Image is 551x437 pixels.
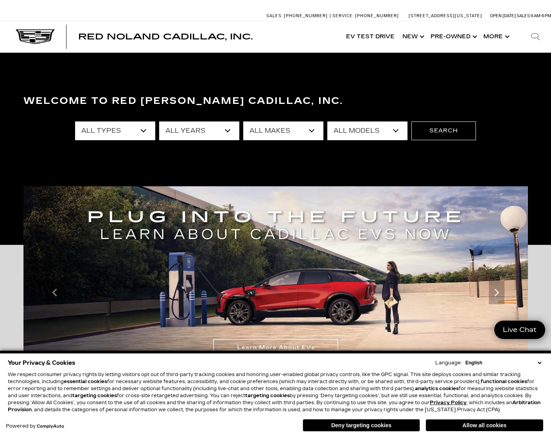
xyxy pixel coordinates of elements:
[266,14,330,18] a: Sales: [PHONE_NUMBER]
[435,360,462,365] div: Language:
[342,21,398,52] a: EV Test Drive
[23,186,528,399] img: ev-blog-post-banners-correctedcorrected
[481,379,527,384] strong: functional cookies
[245,393,290,398] strong: targeting cookies
[8,371,543,413] p: We respect consumer privacy rights by letting visitors opt out of third-party tracking cookies an...
[332,13,354,18] span: Service:
[16,29,55,44] img: Cadillac Dark Logo with Cadillac White Text
[72,393,117,398] strong: targeting cookies
[409,13,482,18] a: [STREET_ADDRESS][US_STATE]
[398,21,427,52] a: New
[430,400,467,405] a: Privacy Policy
[266,13,283,18] span: Sales:
[284,13,328,18] span: [PHONE_NUMBER]
[489,281,504,304] div: Next
[463,359,543,366] select: Language Select
[327,121,407,140] select: Filter by model
[411,121,476,140] button: Search
[303,419,420,432] button: Deny targeting cookies
[8,357,75,368] span: Your Privacy & Cookies
[6,424,64,429] div: Powered by
[47,281,63,304] div: Previous
[494,321,545,339] a: Live Chat
[330,14,401,18] a: Service: [PHONE_NUMBER]
[159,121,239,140] select: Filter by year
[490,13,516,18] span: Open [DATE]
[75,121,155,140] select: Filter by type
[355,13,399,18] span: [PHONE_NUMBER]
[531,13,551,18] span: 9 AM-6 PM
[23,93,528,109] h3: Welcome to Red [PERSON_NAME] Cadillac, Inc.
[64,379,107,384] strong: essential cookies
[78,32,253,41] span: Red Noland Cadillac, Inc.
[517,13,531,18] span: Sales:
[499,325,540,334] span: Live Chat
[415,386,459,391] strong: analytics cookies
[78,33,253,41] a: Red Noland Cadillac, Inc.
[479,21,512,52] button: More
[426,419,543,431] button: Allow all cookies
[37,424,64,429] a: ComplyAuto
[243,121,323,140] select: Filter by make
[427,21,479,52] a: Pre-Owned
